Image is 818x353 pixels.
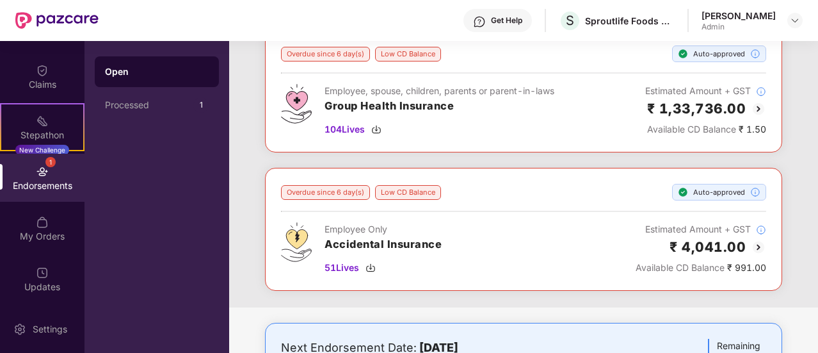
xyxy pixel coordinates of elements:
[647,124,736,135] span: Available CD Balance
[751,240,766,255] img: svg+xml;base64,PHN2ZyBpZD0iQmFjay0yMHgyMCIgeG1sbnM9Imh0dHA6Ly93d3cudzMub3JnLzIwMDAvc3ZnIiB3aWR0aD...
[325,84,554,98] div: Employee, spouse, children, parents or parent-in-laws
[678,49,688,59] img: svg+xml;base64,PHN2ZyBpZD0iU3RlcC1Eb25lLTE2eDE2IiB4bWxucz0iaHR0cDovL3d3dy53My5vcmcvMjAwMC9zdmciIH...
[325,261,359,275] span: 51 Lives
[491,15,522,26] div: Get Help
[325,222,442,236] div: Employee Only
[790,15,800,26] img: svg+xml;base64,PHN2ZyBpZD0iRHJvcGRvd24tMzJ4MzIiIHhtbG5zPSJodHRwOi8vd3d3LnczLm9yZy8yMDAwL3N2ZyIgd2...
[371,124,381,135] img: svg+xml;base64,PHN2ZyBpZD0iRG93bmxvYWQtMzJ4MzIiIHhtbG5zPSJodHRwOi8vd3d3LnczLm9yZy8yMDAwL3N2ZyIgd2...
[473,15,486,28] img: svg+xml;base64,PHN2ZyBpZD0iSGVscC0zMngzMiIgeG1sbnM9Imh0dHA6Ly93d3cudzMub3JnLzIwMDAvc3ZnIiB3aWR0aD...
[672,45,766,62] div: Auto-approved
[45,157,56,167] div: 1
[756,86,766,97] img: svg+xml;base64,PHN2ZyBpZD0iSW5mb18tXzMyeDMyIiBkYXRhLW5hbWU9IkluZm8gLSAzMngzMiIgeG1sbnM9Imh0dHA6Ly...
[29,323,71,336] div: Settings
[702,22,776,32] div: Admin
[36,267,49,279] img: svg+xml;base64,PHN2ZyBpZD0iVXBkYXRlZCIgeG1sbnM9Imh0dHA6Ly93d3cudzMub3JnLzIwMDAvc3ZnIiB3aWR0aD0iMj...
[585,15,675,27] div: Sproutlife Foods Private Limited
[672,184,766,201] div: Auto-approved
[13,323,26,336] img: svg+xml;base64,PHN2ZyBpZD0iU2V0dGluZy0yMHgyMCIgeG1sbnM9Imh0dHA6Ly93d3cudzMub3JnLzIwMDAvc3ZnIiB3aW...
[15,145,69,155] div: New Challenge
[193,97,209,113] div: 1
[36,216,49,229] img: svg+xml;base64,PHN2ZyBpZD0iTXlfT3JkZXJzIiBkYXRhLW5hbWU9Ik15IE9yZGVycyIgeG1sbnM9Imh0dHA6Ly93d3cudz...
[105,65,209,78] div: Open
[36,115,49,127] img: svg+xml;base64,PHN2ZyB4bWxucz0iaHR0cDovL3d3dy53My5vcmcvMjAwMC9zdmciIHdpZHRoPSIyMSIgaGVpZ2h0PSIyMC...
[325,236,442,253] h3: Accidental Insurance
[670,236,746,258] h2: ₹ 4,041.00
[566,13,574,28] span: S
[325,98,554,115] h3: Group Health Insurance
[751,101,766,117] img: svg+xml;base64,PHN2ZyBpZD0iQmFjay0yMHgyMCIgeG1sbnM9Imh0dHA6Ly93d3cudzMub3JnLzIwMDAvc3ZnIiB3aWR0aD...
[756,225,766,235] img: svg+xml;base64,PHN2ZyBpZD0iSW5mb18tXzMyeDMyIiBkYXRhLW5hbWU9IkluZm8gLSAzMngzMiIgeG1sbnM9Imh0dHA6Ly...
[636,262,725,273] span: Available CD Balance
[636,222,766,236] div: Estimated Amount + GST
[36,64,49,77] img: svg+xml;base64,PHN2ZyBpZD0iQ2xhaW0iIHhtbG5zPSJodHRwOi8vd3d3LnczLm9yZy8yMDAwL3N2ZyIgd2lkdGg9IjIwIi...
[645,122,766,136] div: ₹ 1.50
[105,100,193,110] div: Processed
[647,98,746,119] h2: ₹ 1,33,736.00
[375,185,441,200] div: Low CD Balance
[325,122,365,136] span: 104 Lives
[281,222,312,262] img: svg+xml;base64,PHN2ZyB4bWxucz0iaHR0cDovL3d3dy53My5vcmcvMjAwMC9zdmciIHdpZHRoPSI0OS4zMjEiIGhlaWdodD...
[702,10,776,22] div: [PERSON_NAME]
[636,261,766,275] div: ₹ 991.00
[281,185,370,200] div: Overdue since 6 day(s)
[1,129,83,142] div: Stepathon
[645,84,766,98] div: Estimated Amount + GST
[15,12,99,29] img: New Pazcare Logo
[281,47,370,62] div: Overdue since 6 day(s)
[365,263,376,273] img: svg+xml;base64,PHN2ZyBpZD0iRG93bmxvYWQtMzJ4MzIiIHhtbG5zPSJodHRwOi8vd3d3LnczLm9yZy8yMDAwL3N2ZyIgd2...
[281,84,312,124] img: svg+xml;base64,PHN2ZyB4bWxucz0iaHR0cDovL3d3dy53My5vcmcvMjAwMC9zdmciIHdpZHRoPSI0Ny43MTQiIGhlaWdodD...
[375,47,441,62] div: Low CD Balance
[750,49,760,59] img: svg+xml;base64,PHN2ZyBpZD0iSW5mb18tXzMyeDMyIiBkYXRhLW5hbWU9IkluZm8gLSAzMngzMiIgeG1sbnM9Imh0dHA6Ly...
[750,187,760,197] img: svg+xml;base64,PHN2ZyBpZD0iSW5mb18tXzMyeDMyIiBkYXRhLW5hbWU9IkluZm8gLSAzMngzMiIgeG1sbnM9Imh0dHA6Ly...
[678,187,688,197] img: svg+xml;base64,PHN2ZyBpZD0iU3RlcC1Eb25lLTE2eDE2IiB4bWxucz0iaHR0cDovL3d3dy53My5vcmcvMjAwMC9zdmciIH...
[36,165,49,178] img: svg+xml;base64,PHN2ZyBpZD0iRW5kb3JzZW1lbnRzIiB4bWxucz0iaHR0cDovL3d3dy53My5vcmcvMjAwMC9zdmciIHdpZH...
